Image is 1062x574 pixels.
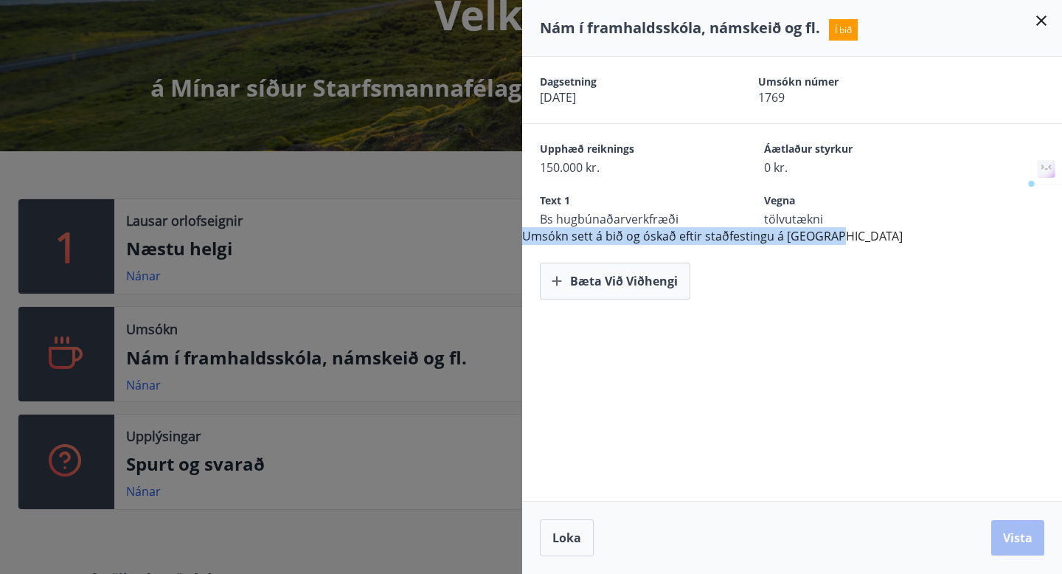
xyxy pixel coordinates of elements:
[522,57,1062,300] div: Umsókn sett á bið og óskað eftir staðfestingu á [GEOGRAPHIC_DATA]
[764,142,937,159] span: Áætlaður styrkur
[764,193,937,211] span: Vegna
[540,159,712,176] span: 150.000 kr.
[540,263,690,300] button: Bæta við viðhengi
[540,193,712,211] span: Text 1
[540,519,594,556] button: Loka
[540,18,820,38] span: Nám í framhaldsskóla, námskeið og fl.
[764,159,937,176] span: 0 kr.
[758,75,925,89] span: Umsókn númer
[540,142,712,159] span: Upphæð reiknings
[552,530,581,546] span: Loka
[540,211,712,227] span: Bs hugbúnaðarverkfræði
[540,89,707,106] span: [DATE]
[758,89,925,106] span: 1769
[764,211,937,227] span: tölvutækni
[540,75,707,89] span: Dagsetning
[829,19,858,41] span: Í bið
